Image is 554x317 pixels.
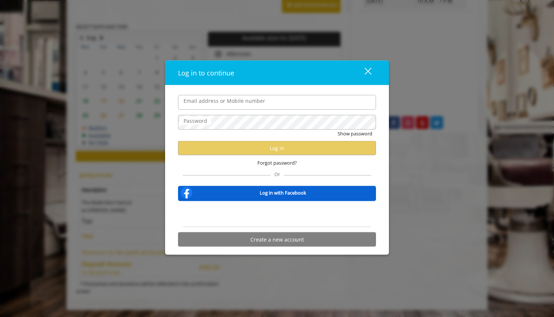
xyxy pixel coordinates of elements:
[178,115,376,129] input: Password
[236,206,318,222] iframe: Sign in with Google Button
[179,185,194,200] img: facebook-logo
[356,67,371,78] div: close dialog
[180,117,211,125] label: Password
[351,65,376,80] button: close dialog
[180,97,269,105] label: Email address or Mobile number
[178,68,234,77] span: Log in to continue
[178,232,376,247] button: Create a new account
[257,159,297,167] span: Forgot password?
[271,171,284,178] span: Or
[260,189,306,196] b: Log in with Facebook
[178,141,376,155] button: Log in
[338,129,372,137] button: Show password
[178,95,376,109] input: Email address or Mobile number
